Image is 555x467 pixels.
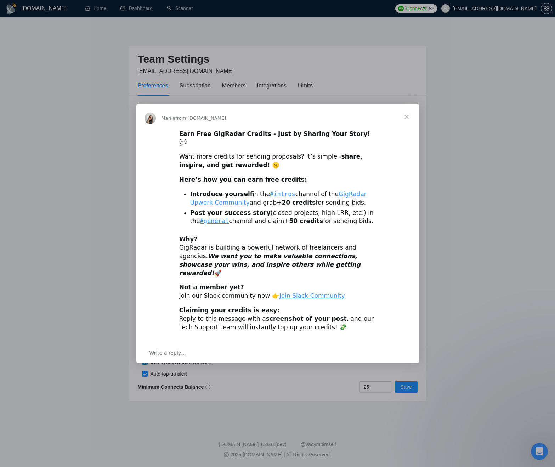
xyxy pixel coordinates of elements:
a: Join Slack Community [279,292,345,299]
div: Domain: [DOMAIN_NAME] [18,18,78,24]
b: +20 credits [277,199,316,206]
b: Post your success story [190,209,271,216]
div: Join our Slack community now 👉 [179,283,376,300]
a: #intros [270,190,295,198]
img: tab_keywords_by_traffic_grey.svg [70,41,76,47]
div: v 4.0.25 [20,11,35,17]
img: tab_domain_overview_orange.svg [19,41,25,47]
b: Earn Free GigRadar Credits - Just by Sharing Your Story! [179,130,370,137]
a: #general [200,217,229,224]
span: Close [394,104,419,130]
span: Mariia [162,115,176,121]
i: We want you to make valuable connections, showcase your wins, and inspire others while getting re... [179,252,361,277]
div: Open conversation and reply [136,343,419,363]
img: Profile image for Mariia [145,113,156,124]
b: Here’s how you can earn free credits: [179,176,307,183]
img: logo_orange.svg [11,11,17,17]
b: Not a member yet? [179,284,244,291]
div: Domain Overview [27,42,63,46]
span: from [DOMAIN_NAME] [175,115,226,121]
div: 💬 [179,130,376,147]
div: GigRadar is building a powerful network of freelancers and agencies. 🚀 [179,235,376,277]
b: +50 credits [284,217,323,224]
b: Claiming your credits is easy: [179,307,280,314]
div: Keywords by Traffic [78,42,119,46]
b: Introduce yourself [190,190,253,198]
li: in the channel of the and grab for sending bids. [190,190,376,207]
div: Want more credits for sending proposals? It’s simple - [179,153,376,170]
div: Reply to this message with a , and our Tech Support Team will instantly top up your credits! 💸 [179,306,376,331]
a: GigRadar Upwork Community [190,190,367,206]
b: Why? [179,235,198,243]
span: Write a reply… [149,348,186,358]
b: screenshot of your post [266,315,347,322]
img: website_grey.svg [11,18,17,24]
li: (closed projects, high LRR, etc.) in the channel and claim for sending bids. [190,209,376,226]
